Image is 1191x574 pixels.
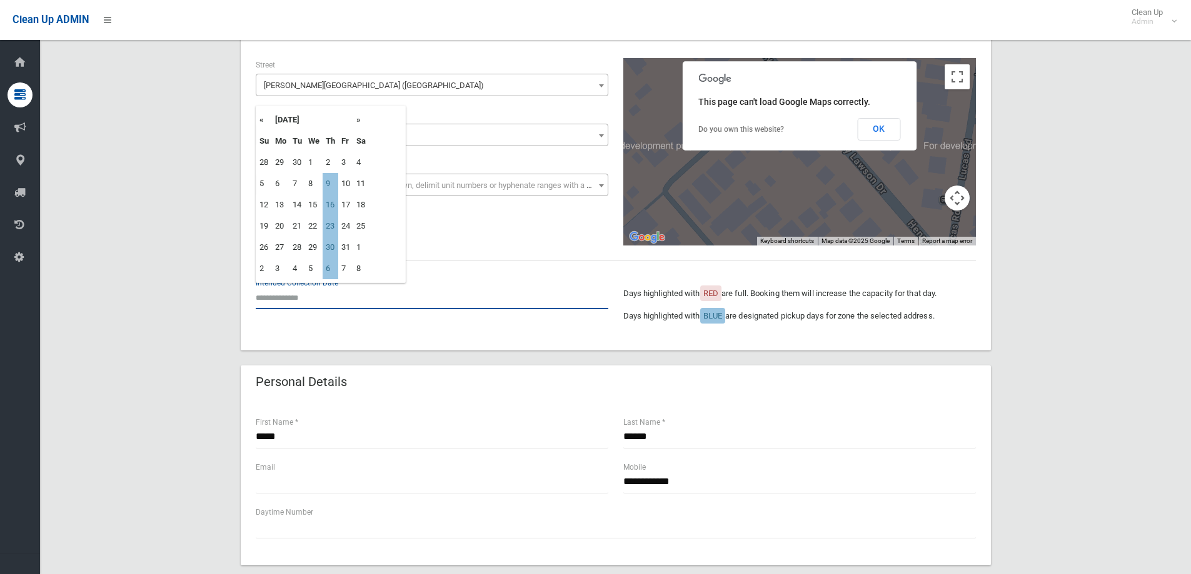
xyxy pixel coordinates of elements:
[338,131,353,152] th: Fr
[353,237,369,258] td: 1
[259,77,605,94] span: Henry Lawson Drive (EAST HILLS 2213)
[289,215,305,237] td: 21
[323,215,338,237] td: 23
[13,14,89,26] span: Clean Up ADMIN
[305,152,323,173] td: 1
[256,131,272,152] th: Su
[305,173,323,194] td: 8
[256,194,272,215] td: 12
[703,311,722,320] span: BLUE
[353,215,369,237] td: 25
[256,215,272,237] td: 19
[256,109,272,131] th: «
[256,124,608,146] span: 664
[272,215,289,237] td: 20
[922,237,972,244] a: Report a map error
[323,131,338,152] th: Th
[289,131,305,152] th: Tu
[897,237,915,244] a: Terms (opens in new tab)
[338,215,353,237] td: 24
[272,258,289,279] td: 3
[256,152,272,173] td: 28
[338,194,353,215] td: 17
[857,118,900,141] button: OK
[289,258,305,279] td: 4
[698,97,870,107] span: This page can't load Google Maps correctly.
[623,286,976,301] p: Days highlighted with are full. Booking them will increase the capacity for that day.
[256,173,272,194] td: 5
[338,173,353,194] td: 10
[323,194,338,215] td: 16
[760,237,814,245] button: Keyboard shortcuts
[338,152,353,173] td: 3
[305,131,323,152] th: We
[256,74,608,96] span: Henry Lawson Drive (EAST HILLS 2213)
[822,237,890,244] span: Map data ©2025 Google
[305,237,323,258] td: 29
[289,237,305,258] td: 28
[272,109,353,131] th: [DATE]
[353,109,369,131] th: »
[323,237,338,258] td: 30
[259,127,605,144] span: 664
[289,194,305,215] td: 14
[272,237,289,258] td: 27
[353,173,369,194] td: 11
[945,64,970,89] button: Toggle fullscreen view
[305,258,323,279] td: 5
[305,215,323,237] td: 22
[1125,7,1175,26] span: Clean Up
[323,152,338,173] td: 2
[256,237,272,258] td: 26
[626,229,668,245] a: Open this area in Google Maps (opens a new window)
[698,125,784,134] a: Do you own this website?
[703,289,718,298] span: RED
[272,131,289,152] th: Mo
[289,173,305,194] td: 7
[272,173,289,194] td: 6
[626,229,668,245] img: Google
[338,258,353,279] td: 7
[264,181,613,190] span: Select the unit number from the dropdown, delimit unit numbers or hyphenate ranges with a comma
[353,152,369,173] td: 4
[323,258,338,279] td: 6
[353,194,369,215] td: 18
[353,131,369,152] th: Sa
[241,370,362,394] header: Personal Details
[1132,17,1163,26] small: Admin
[338,237,353,258] td: 31
[272,152,289,173] td: 29
[945,186,970,210] button: Map camera controls
[272,194,289,215] td: 13
[623,309,976,324] p: Days highlighted with are designated pickup days for zone the selected address.
[323,173,338,194] td: 9
[289,152,305,173] td: 30
[353,258,369,279] td: 8
[305,194,323,215] td: 15
[256,258,272,279] td: 2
